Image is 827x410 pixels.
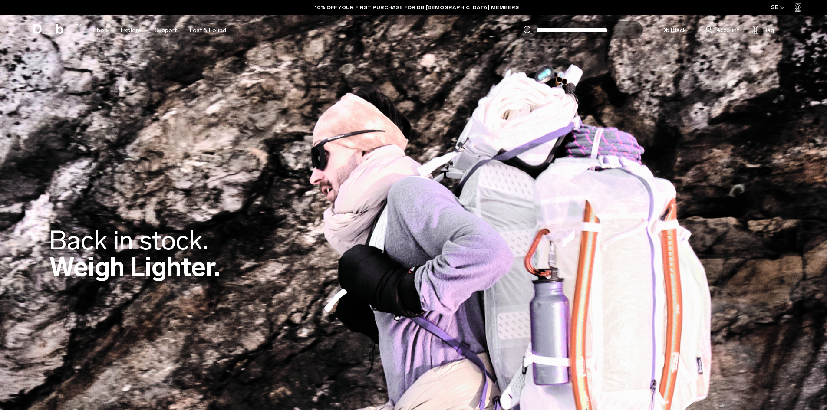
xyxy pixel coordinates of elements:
span: Account [716,26,739,35]
h2: Weigh Lighter. [49,227,221,280]
a: Explore [121,15,142,46]
a: Lost & Found [190,15,226,46]
button: Bag [752,25,774,35]
a: Db Black [656,21,692,39]
a: Support [155,15,177,46]
a: 10% OFF YOUR FIRST PURCHASE FOR DB [DEMOGRAPHIC_DATA] MEMBERS [315,3,519,11]
nav: Main Navigation [86,15,233,46]
span: Bag [763,26,774,35]
a: Shop [93,15,108,46]
span: Back in stock. [49,225,208,256]
a: Account [705,25,739,35]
